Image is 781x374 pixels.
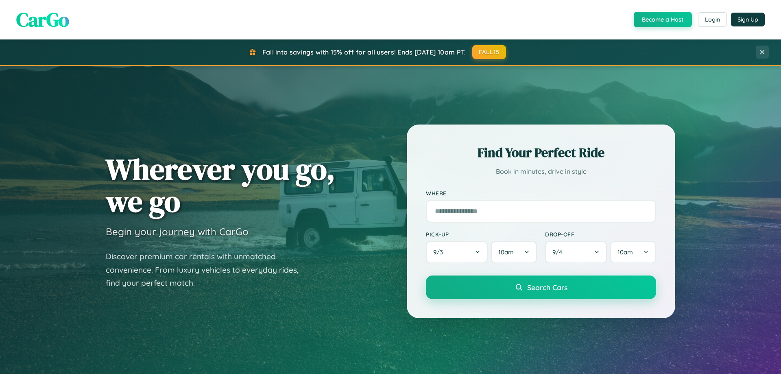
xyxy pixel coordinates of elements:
[106,225,249,238] h3: Begin your journey with CarGo
[426,276,656,299] button: Search Cars
[617,248,633,256] span: 10am
[472,45,506,59] button: FALL15
[426,231,537,238] label: Pick-up
[106,153,335,217] h1: Wherever you go, we go
[426,166,656,177] p: Book in minutes, drive in style
[433,248,447,256] span: 9 / 3
[545,241,607,263] button: 9/4
[545,231,656,238] label: Drop-off
[698,12,727,27] button: Login
[498,248,514,256] span: 10am
[262,48,466,56] span: Fall into savings with 15% off for all users! Ends [DATE] 10am PT.
[610,241,656,263] button: 10am
[527,283,567,292] span: Search Cars
[731,13,765,26] button: Sign Up
[634,12,692,27] button: Become a Host
[16,6,69,33] span: CarGo
[106,250,309,290] p: Discover premium car rentals with unmatched convenience. From luxury vehicles to everyday rides, ...
[552,248,566,256] span: 9 / 4
[426,190,656,197] label: Where
[426,241,488,263] button: 9/3
[491,241,537,263] button: 10am
[426,144,656,162] h2: Find Your Perfect Ride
